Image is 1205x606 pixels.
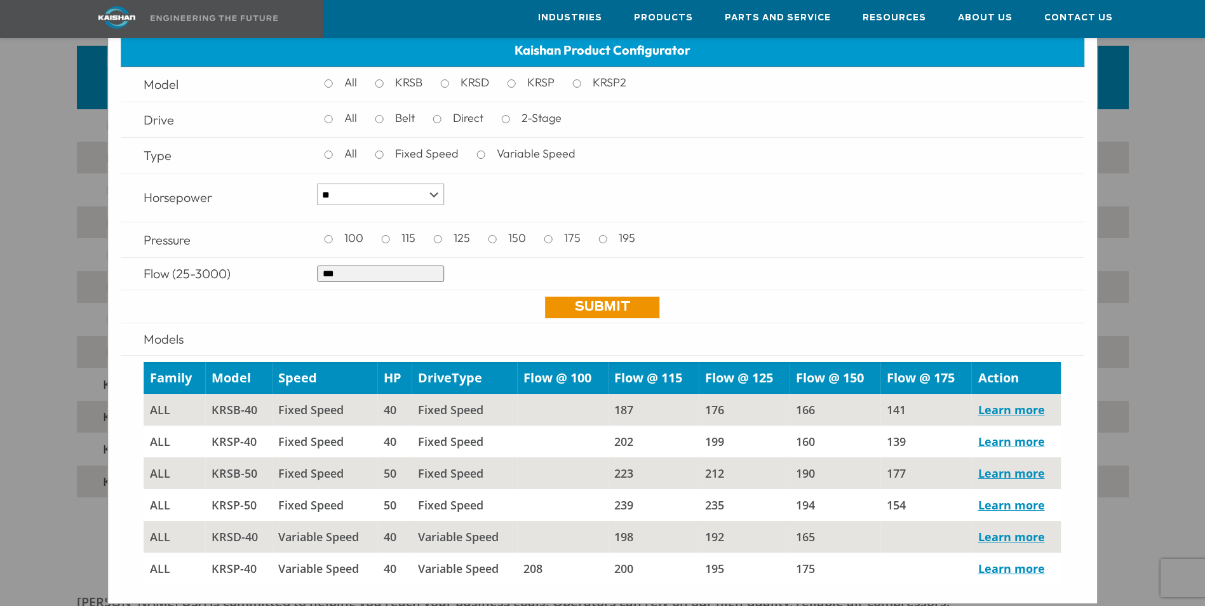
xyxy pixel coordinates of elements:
td: 187 [608,394,699,426]
td: Fixed Speed [412,489,517,521]
span: Parts and Service [725,11,831,25]
img: kaishan logo [69,6,165,29]
td: Variable Speed [272,521,377,553]
label: All [339,109,368,128]
td: 154 [880,489,971,521]
td: Fixed Speed [412,457,517,489]
td: 50 [377,489,412,521]
td: KRSP-40 [205,553,272,584]
label: 115 [396,229,427,248]
td: 176 [699,394,790,426]
label: KRSP2 [588,73,638,92]
a: Resources [863,1,926,35]
td: HP [377,362,412,394]
td: 223 [608,457,699,489]
td: 194 [790,489,880,521]
span: Flow (25-3000) [144,266,231,281]
label: 125 [448,229,481,248]
label: All [339,144,368,163]
td: Flow @ 175 [880,362,971,394]
td: 50 [377,457,412,489]
td: Fixed Speed [272,394,377,426]
span: Horsepower [144,189,212,205]
span: Models [144,331,184,347]
td: KRSB-50 [205,457,272,489]
label: KRSD [455,73,501,92]
td: 40 [377,521,412,553]
a: Learn more [978,466,1045,481]
span: About Us [958,11,1013,25]
td: 165 [790,521,880,553]
a: Submit [546,297,660,318]
td: all [144,521,205,553]
td: 208 [517,553,608,584]
td: Model [205,362,272,394]
td: 235 [699,489,790,521]
td: Variable Speed [272,553,377,584]
label: 2-Stage [516,109,573,128]
td: Speed [272,362,377,394]
td: 212 [699,457,790,489]
td: 192 [699,521,790,553]
a: About Us [958,1,1013,35]
a: Learn more [978,529,1045,544]
a: Learn more [978,497,1045,513]
td: Flow @ 150 [790,362,880,394]
td: 141 [880,394,971,426]
label: 150 [503,229,537,248]
td: Fixed Speed [412,426,517,457]
span: Pressure [144,232,191,248]
a: Learn more [978,561,1045,576]
a: Learn more [978,402,1045,417]
td: 200 [608,553,699,584]
td: Flow @ 125 [699,362,790,394]
td: 166 [790,394,880,426]
label: Direct [448,109,495,128]
td: 175 [790,553,880,584]
td: 160 [790,426,880,457]
td: Family [144,362,205,394]
td: Fixed Speed [412,394,517,426]
span: Model [144,76,178,92]
td: Fixed Speed [272,426,377,457]
a: Industries [538,1,602,35]
label: 175 [559,229,592,248]
td: 40 [377,394,412,426]
label: KRSB [390,73,434,92]
td: Flow @ 100 [517,362,608,394]
td: Variable Speed [412,553,517,584]
a: Parts and Service [725,1,831,35]
td: 202 [608,426,699,457]
td: KRSP-50 [205,489,272,521]
span: Drive [144,112,174,128]
img: Engineering the future [151,15,278,21]
td: Fixed Speed [272,457,377,489]
td: 40 [377,426,412,457]
td: 195 [699,553,790,584]
td: 239 [608,489,699,521]
td: Variable Speed [412,521,517,553]
label: Belt [390,109,426,128]
td: all [144,426,205,457]
td: 139 [880,426,971,457]
span: Industries [538,11,602,25]
span: Products [634,11,693,25]
td: all [144,394,205,426]
label: All [339,73,368,92]
td: KRSP-40 [205,426,272,457]
td: 199 [699,426,790,457]
td: KRSB-40 [205,394,272,426]
a: Contact Us [1044,1,1113,35]
td: Fixed Speed [272,489,377,521]
a: Learn more [978,434,1045,449]
label: Fixed Speed [390,144,470,163]
td: Flow @ 115 [608,362,699,394]
td: Action [972,362,1061,394]
label: KRSP [522,73,566,92]
td: all [144,457,205,489]
td: 190 [790,457,880,489]
span: Kaishan Product Configurator [515,42,690,58]
td: 177 [880,457,971,489]
label: Variable Speed [492,144,587,163]
a: Products [634,1,693,35]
